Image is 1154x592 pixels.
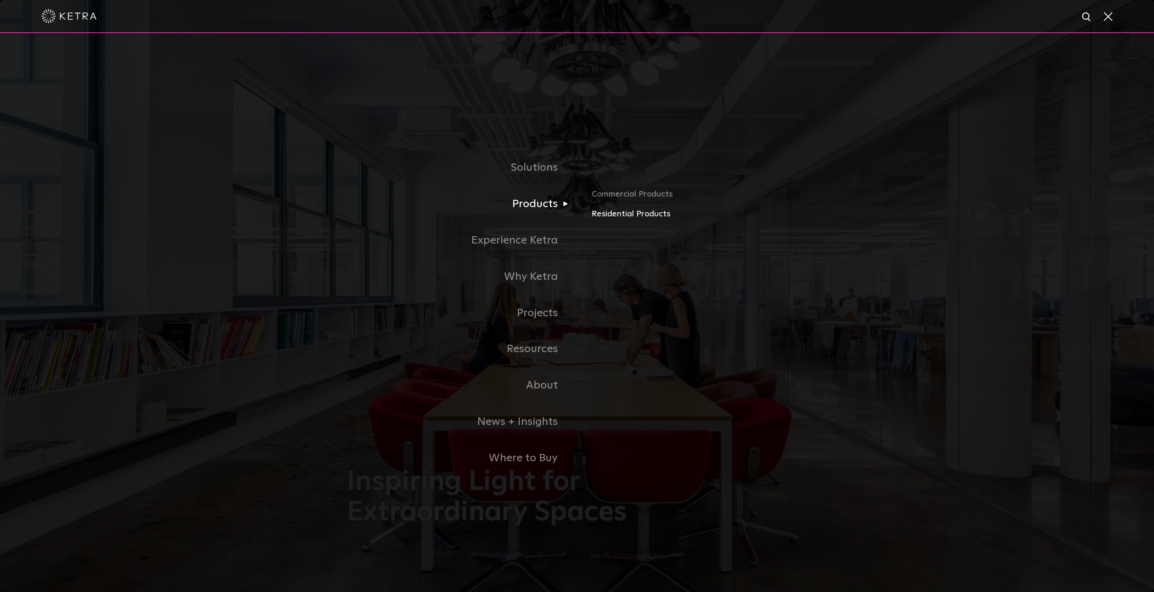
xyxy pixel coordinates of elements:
a: Experience Ketra [347,222,577,259]
a: Where to Buy [347,440,577,476]
div: Navigation Menu [347,150,808,476]
a: Commercial Products [592,187,807,208]
a: News + Insights [347,404,577,440]
a: Resources [347,331,577,367]
a: About [347,367,577,404]
a: Products [347,186,577,222]
img: ketra-logo-2019-white [41,9,97,23]
img: search icon [1081,12,1093,23]
a: Projects [347,295,577,331]
a: Residential Products [592,208,807,221]
a: Why Ketra [347,259,577,295]
a: Solutions [347,150,577,186]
